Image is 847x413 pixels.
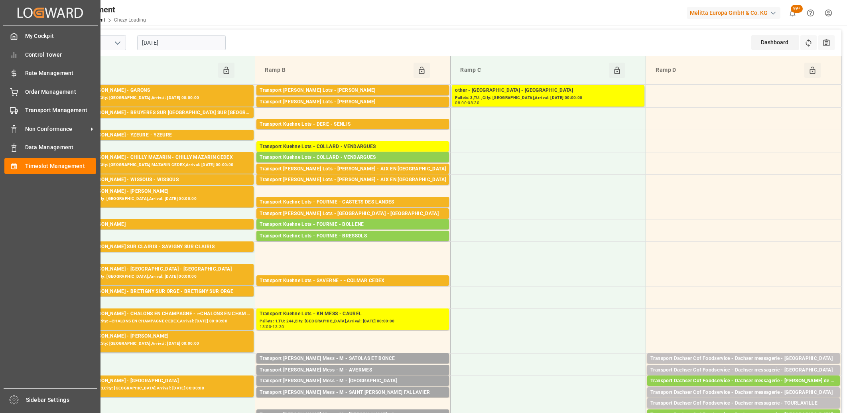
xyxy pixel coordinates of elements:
[64,221,250,229] div: Transport [PERSON_NAME]
[260,143,446,151] div: Transport Kuehne Lots - COLLARD - VENDARGUES
[26,396,97,404] span: Sidebar Settings
[64,131,250,139] div: Transport [PERSON_NAME] - YZEURE - YZEURE
[650,363,837,370] div: Pallets: 1,TU: ,City: [GEOGRAPHIC_DATA],Arrival: [DATE] 00:00:00
[25,162,97,170] span: Timeslot Management
[4,158,96,174] a: Timeslot Management
[260,121,446,128] div: Transport Kuehne Lots - DERE - SENLIS
[260,397,446,403] div: Pallets: ,TU: 31,City: [GEOGRAPHIC_DATA][PERSON_NAME],Arrival: [DATE] 00:00:00
[25,143,97,152] span: Data Management
[64,310,250,318] div: Transport [PERSON_NAME] - CHALONS EN CHAMPAGNE - ~CHALONS EN CHAMPAGNE CEDEX
[260,98,446,106] div: Transport [PERSON_NAME] Lots - [PERSON_NAME]
[4,103,96,118] a: Transport Management
[64,251,250,258] div: Pallets: 1,TU: 30,City: [GEOGRAPHIC_DATA],Arrival: [DATE] 00:00:00
[260,366,446,374] div: Transport [PERSON_NAME] Mess - M - AVERMES
[25,106,97,115] span: Transport Management
[650,355,837,363] div: Transport Dachser Cof Foodservice - Dachser messagerie - [GEOGRAPHIC_DATA]
[260,385,446,392] div: Pallets: ,TU: 12,City: [GEOGRAPHIC_DATA],Arrival: [DATE] 00:00:00
[260,325,271,328] div: 13:00
[64,117,250,124] div: Pallets: ,TU: 132,City: [GEOGRAPHIC_DATA],Arrival: [DATE] 00:00:00
[260,95,446,101] div: Pallets: 31,TU: 512,City: CARQUEFOU,Arrival: [DATE] 00:00:00
[650,385,837,392] div: Pallets: ,TU: 74,City: [GEOGRAPHIC_DATA] [GEOGRAPHIC_DATA],Arrival: [DATE] 00:00:00
[64,139,250,146] div: Pallets: 3,TU: 93,City: [GEOGRAPHIC_DATA],Arrival: [DATE] 00:00:00
[4,47,96,62] a: Control Tower
[64,109,250,117] div: Transport [PERSON_NAME] - BRUYERES SUR [GEOGRAPHIC_DATA] SUR [GEOGRAPHIC_DATA]
[467,101,468,105] div: -
[4,65,96,81] a: Rate Management
[260,154,446,162] div: Transport Kuehne Lots - COLLARD - VENDARGUES
[25,69,97,77] span: Rate Management
[64,184,250,191] div: Pallets: 5,TU: ,City: WISSOUS,Arrival: [DATE] 00:00:00
[262,63,414,78] div: Ramp B
[260,318,446,325] div: Pallets: 1,TU: 244,City: [GEOGRAPHIC_DATA],Arrival: [DATE] 00:00:00
[4,84,96,99] a: Order Management
[784,4,802,22] button: show 100 new notifications
[64,162,250,168] div: Pallets: 2,TU: 208,City: [GEOGRAPHIC_DATA] MAZARIN CEDEX,Arrival: [DATE] 00:00:00
[650,366,837,374] div: Transport Dachser Cof Foodservice - Dachser messagerie - [GEOGRAPHIC_DATA]
[260,389,446,397] div: Transport [PERSON_NAME] Mess - M - SAINT [PERSON_NAME] FALLAVIER
[66,63,218,78] div: Ramp A
[64,318,250,325] div: Pallets: 2,TU: 717,City: ~CHALONS EN CHAMPAGNE CEDEX,Arrival: [DATE] 00:00:00
[64,154,250,162] div: Transport [PERSON_NAME] - CHILLY MAZARIN - CHILLY MAZARIN CEDEX
[751,35,799,50] div: Dashboard
[260,221,446,229] div: Transport Kuehne Lots - FOURNIE - BOLLENE
[260,173,446,180] div: Pallets: ,TU: 65,City: [GEOGRAPHIC_DATA],Arrival: [DATE] 00:00:00
[791,5,803,13] span: 99+
[260,240,446,247] div: Pallets: 1,TU: 84,City: BRESSOLS,Arrival: [DATE] 00:00:00
[650,397,837,403] div: Pallets: 2,TU: 10,City: [GEOGRAPHIC_DATA],Arrival: [DATE] 00:00:00
[64,196,250,202] div: Pallets: ,TU: 245,City: [GEOGRAPHIC_DATA],Arrival: [DATE] 00:00:00
[260,277,446,285] div: Transport Kuehne Lots - SAVERNE - ~COLMAR CEDEX
[260,363,446,370] div: Pallets: ,TU: 8,City: SATOLAS ET BONCE,Arrival: [DATE] 00:00:00
[25,32,97,40] span: My Cockpit
[650,389,837,397] div: Transport Dachser Cof Foodservice - Dachser messagerie - [GEOGRAPHIC_DATA]
[64,176,250,184] div: Transport [PERSON_NAME] - WISSOUS - WISSOUS
[64,377,250,385] div: Transport [PERSON_NAME] - [GEOGRAPHIC_DATA]
[260,176,446,184] div: Transport [PERSON_NAME] Lots - [PERSON_NAME] - AIX EN [GEOGRAPHIC_DATA]
[260,151,446,158] div: Pallets: 16,TU: 192,City: [GEOGRAPHIC_DATA],Arrival: [DATE] 00:00:00
[272,325,284,328] div: 13:30
[260,128,446,135] div: Pallets: ,TU: 285,City: [GEOGRAPHIC_DATA],Arrival: [DATE] 00:00:00
[260,165,446,173] div: Transport [PERSON_NAME] Lots - [PERSON_NAME] - AIX EN [GEOGRAPHIC_DATA]
[455,87,641,95] div: other - [GEOGRAPHIC_DATA] - [GEOGRAPHIC_DATA]
[25,88,97,96] span: Order Management
[650,374,837,381] div: Pallets: 1,TU: 13,City: [GEOGRAPHIC_DATA],Arrival: [DATE] 00:00:00
[64,243,250,251] div: Transport [PERSON_NAME] SUR CLAIRIS - SAVIGNY SUR CLAIRIS
[260,87,446,95] div: Transport [PERSON_NAME] Lots - [PERSON_NAME]
[64,95,250,101] div: Pallets: 1,TU: 537,City: [GEOGRAPHIC_DATA],Arrival: [DATE] 00:00:00
[802,4,819,22] button: Help Center
[260,162,446,168] div: Pallets: 14,TU: 544,City: [GEOGRAPHIC_DATA],Arrival: [DATE] 00:00:00
[25,51,97,59] span: Control Tower
[64,332,250,340] div: Transport [PERSON_NAME] - [PERSON_NAME]
[64,273,250,280] div: Pallets: ,TU: 377,City: [GEOGRAPHIC_DATA],Arrival: [DATE] 00:00:00
[64,87,250,95] div: Transport [PERSON_NAME] - GARONS
[260,232,446,240] div: Transport Kuehne Lots - FOURNIE - BRESSOLS
[687,5,784,20] button: Melitta Europa GmbH & Co. KG
[260,229,446,235] div: Pallets: 2,TU: ,City: BOLLENE,Arrival: [DATE] 00:00:00
[468,101,479,105] div: 08:30
[64,188,250,196] div: Transport [PERSON_NAME] - [PERSON_NAME]
[260,206,446,213] div: Pallets: 1,TU: ,City: CASTETS DES [PERSON_NAME],Arrival: [DATE] 00:00:00
[64,229,250,235] div: Pallets: ,TU: 127,City: [GEOGRAPHIC_DATA],Arrival: [DATE] 00:00:00
[260,377,446,385] div: Transport [PERSON_NAME] Mess - M - [GEOGRAPHIC_DATA]
[25,125,88,133] span: Non Conformance
[260,374,446,381] div: Pallets: ,TU: 95,City: [GEOGRAPHIC_DATA],Arrival: [DATE] 00:00:00
[64,296,250,302] div: Pallets: ,TU: 73,City: [GEOGRAPHIC_DATA],Arrival: [DATE] 00:00:00
[4,140,96,155] a: Data Management
[260,355,446,363] div: Transport [PERSON_NAME] Mess - M - SATOLAS ET BONCE
[455,95,641,101] div: Pallets: 3,TU: ,City: [GEOGRAPHIC_DATA],Arrival: [DATE] 00:00:00
[137,35,226,50] input: DD-MM-YYYY
[260,285,446,292] div: Pallets: 5,TU: 538,City: ~COLMAR CEDEX,Arrival: [DATE] 00:00:00
[687,7,780,19] div: Melitta Europa GmbH & Co. KG
[4,28,96,44] a: My Cockpit
[260,218,446,225] div: Pallets: 1,TU: 174,City: [GEOGRAPHIC_DATA],Arrival: [DATE] 00:00:00
[260,210,446,218] div: Transport [PERSON_NAME] Lots - [GEOGRAPHIC_DATA] - [GEOGRAPHIC_DATA]
[260,184,446,191] div: Pallets: ,TU: 20,City: [GEOGRAPHIC_DATA],Arrival: [DATE] 00:00:00
[260,310,446,318] div: Transport Kuehne Lots - KN MESS - CAUREL
[457,63,609,78] div: Ramp C
[271,325,272,328] div: -
[64,288,250,296] div: Transport [PERSON_NAME] - BRETIGNY SUR ORGE - BRETIGNY SUR ORGE
[650,377,837,385] div: Transport Dachser Cof Foodservice - Dachser messagerie - [PERSON_NAME] de Guadaira Sevilla
[64,340,250,347] div: Pallets: 5,TU: 629,City: [GEOGRAPHIC_DATA],Arrival: [DATE] 00:00:00
[111,37,123,49] button: open menu
[64,265,250,273] div: Transport [PERSON_NAME] - [GEOGRAPHIC_DATA] - [GEOGRAPHIC_DATA]
[455,101,467,105] div: 08:00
